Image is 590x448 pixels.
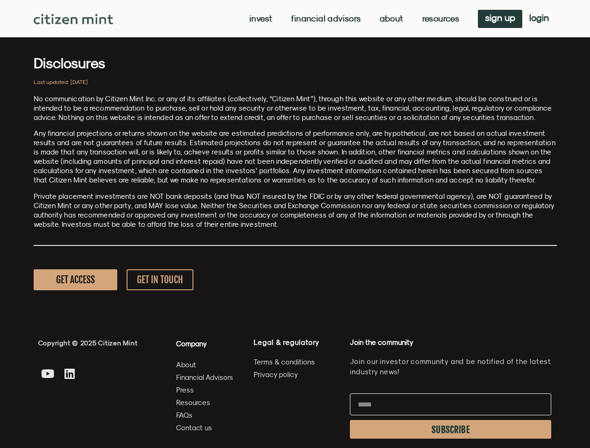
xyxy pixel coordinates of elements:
form: Newsletter [350,393,551,443]
a: Contact us [176,422,234,434]
a: About [176,359,234,371]
a: About [380,14,404,23]
a: sign up [478,10,522,28]
a: Resources [422,14,460,23]
a: Financial Advisors [176,371,234,383]
a: FAQs [176,409,234,421]
span: Resources [176,397,210,408]
a: Press [176,384,234,396]
h4: Company [176,338,234,350]
span: Privacy policy [254,369,298,380]
span: Copyright © 2025 Citizen Mint [38,339,138,347]
a: Terms & conditions [254,356,341,368]
span: Terms & conditions [254,356,315,368]
a: login [522,10,556,28]
a: Financial Advisors [291,14,361,23]
span: GET IN TOUCH [137,274,183,286]
span: FAQs [176,409,192,421]
span: login [529,14,549,21]
p: Join our investor community and be notified of the latest industry news! [350,357,551,377]
span: Contact us [176,422,212,434]
a: GET ACCESS [34,269,117,290]
button: SUBSCRIBE [350,420,551,439]
h4: Legal & regulatory [254,338,341,347]
p: Any financial projections or returns shown on the website are estimated predictions of performanc... [34,129,557,185]
a: GET IN TOUCH [127,269,193,290]
span: sign up [485,14,515,21]
h3: Disclosures [34,56,557,70]
span: Press [176,384,194,396]
span: SUBSCRIBE [432,426,470,434]
a: Invest [249,14,272,23]
p: No communication by Citizen Mint Inc. or any of its affiliates (collectively, “Citizen Mint”), th... [34,94,557,122]
img: Citizen Mint [34,14,114,24]
a: Resources [176,397,234,408]
h4: Join the community [350,338,551,347]
span: Financial Advisors [176,371,233,383]
h2: Last updated: [DATE] [34,79,557,85]
a: Privacy policy [254,369,341,380]
span: GET ACCESS [56,274,95,286]
nav: Menu [249,14,459,23]
p: Private placement investments are NOT bank deposits (and thus NOT insured by the FDIC or by any o... [34,192,557,229]
span: About [176,359,196,371]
